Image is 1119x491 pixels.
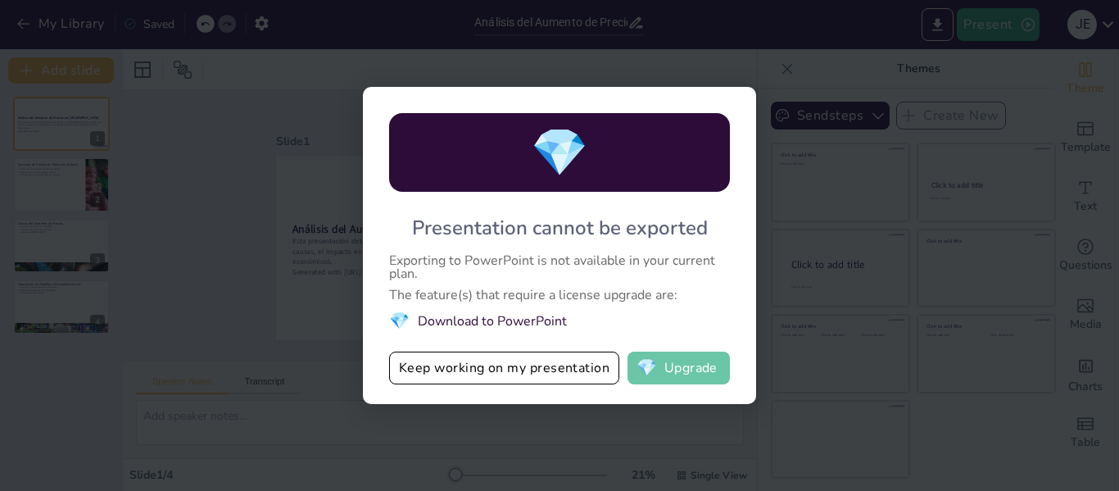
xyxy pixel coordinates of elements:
[412,215,708,241] div: Presentation cannot be exported
[531,121,588,184] span: diamond
[389,289,730,302] div: The feature(s) that require a license upgrade are:
[637,360,657,376] span: diamond
[389,254,730,280] div: Exporting to PowerPoint is not available in your current plan.
[389,310,410,332] span: diamond
[389,352,619,384] button: Keep working on my presentation
[389,310,730,332] li: Download to PowerPoint
[627,352,730,384] button: diamondUpgrade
